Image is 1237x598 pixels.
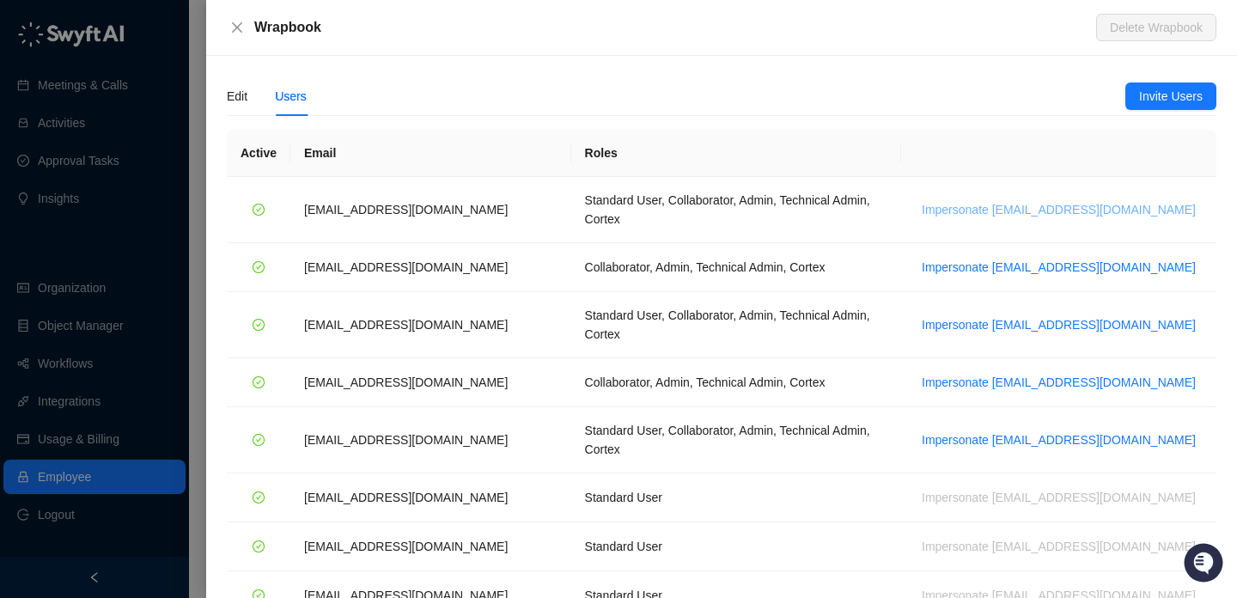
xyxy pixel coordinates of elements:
span: Impersonate [EMAIL_ADDRESS][DOMAIN_NAME] [922,200,1196,219]
span: Impersonate [EMAIL_ADDRESS][DOMAIN_NAME] [922,373,1196,392]
div: Start new chat [58,156,282,173]
button: Impersonate [EMAIL_ADDRESS][DOMAIN_NAME] [915,372,1203,393]
div: We're available if you need us! [58,173,217,186]
button: Start new chat [292,161,313,181]
div: Wrapbook [254,17,1096,38]
a: 📚Docs [10,234,70,265]
div: 📶 [77,242,91,256]
span: [EMAIL_ADDRESS][DOMAIN_NAME] [304,375,508,389]
td: Standard User, Collaborator, Admin, Technical Admin, Cortex [571,177,901,243]
span: check-circle [253,204,265,216]
button: Invite Users [1125,82,1216,110]
div: Edit [227,87,247,106]
span: Impersonate [EMAIL_ADDRESS][DOMAIN_NAME] [922,258,1196,277]
button: Impersonate [EMAIL_ADDRESS][DOMAIN_NAME] [915,257,1203,278]
p: Welcome 👋 [17,69,313,96]
td: Collaborator, Admin, Technical Admin, Cortex [571,243,901,292]
span: [EMAIL_ADDRESS][DOMAIN_NAME] [304,203,508,217]
span: close [230,21,244,34]
button: Delete Wrapbook [1096,14,1216,41]
span: [EMAIL_ADDRESS][DOMAIN_NAME] [304,260,508,274]
a: 📶Status [70,234,139,265]
h2: How can we help? [17,96,313,124]
span: [EMAIL_ADDRESS][DOMAIN_NAME] [304,318,508,332]
span: check-circle [253,376,265,388]
span: check-circle [253,540,265,552]
th: Roles [571,130,901,177]
th: Email [290,130,571,177]
button: Impersonate [EMAIL_ADDRESS][DOMAIN_NAME] [915,430,1203,450]
button: Impersonate [EMAIL_ADDRESS][DOMAIN_NAME] [915,314,1203,335]
button: Impersonate [EMAIL_ADDRESS][DOMAIN_NAME] [915,199,1203,220]
td: Standard User, Collaborator, Admin, Technical Admin, Cortex [571,407,901,473]
span: check-circle [253,491,265,503]
td: Standard User, Collaborator, Admin, Technical Admin, Cortex [571,292,901,358]
div: Users [275,87,307,106]
div: 📚 [17,242,31,256]
img: 5124521997842_fc6d7dfcefe973c2e489_88.png [17,156,48,186]
span: Status [94,241,132,258]
span: check-circle [253,434,265,446]
span: Impersonate [EMAIL_ADDRESS][DOMAIN_NAME] [922,315,1196,334]
button: Impersonate [EMAIL_ADDRESS][DOMAIN_NAME] [915,536,1203,557]
span: [EMAIL_ADDRESS][DOMAIN_NAME] [304,491,508,504]
td: Standard User [571,473,901,522]
span: check-circle [253,319,265,331]
span: Impersonate [EMAIL_ADDRESS][DOMAIN_NAME] [922,430,1196,449]
span: Pylon [171,283,208,296]
iframe: Open customer support [1182,541,1228,588]
th: Active [227,130,290,177]
span: [EMAIL_ADDRESS][DOMAIN_NAME] [304,540,508,553]
span: Invite Users [1139,87,1203,106]
button: Close [227,17,247,38]
span: Docs [34,241,64,258]
a: Powered byPylon [121,282,208,296]
span: check-circle [253,261,265,273]
td: Standard User [571,522,901,571]
td: Collaborator, Admin, Technical Admin, Cortex [571,358,901,407]
img: Swyft AI [17,17,52,52]
button: Impersonate [EMAIL_ADDRESS][DOMAIN_NAME] [915,487,1203,508]
span: [EMAIL_ADDRESS][DOMAIN_NAME] [304,433,508,447]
